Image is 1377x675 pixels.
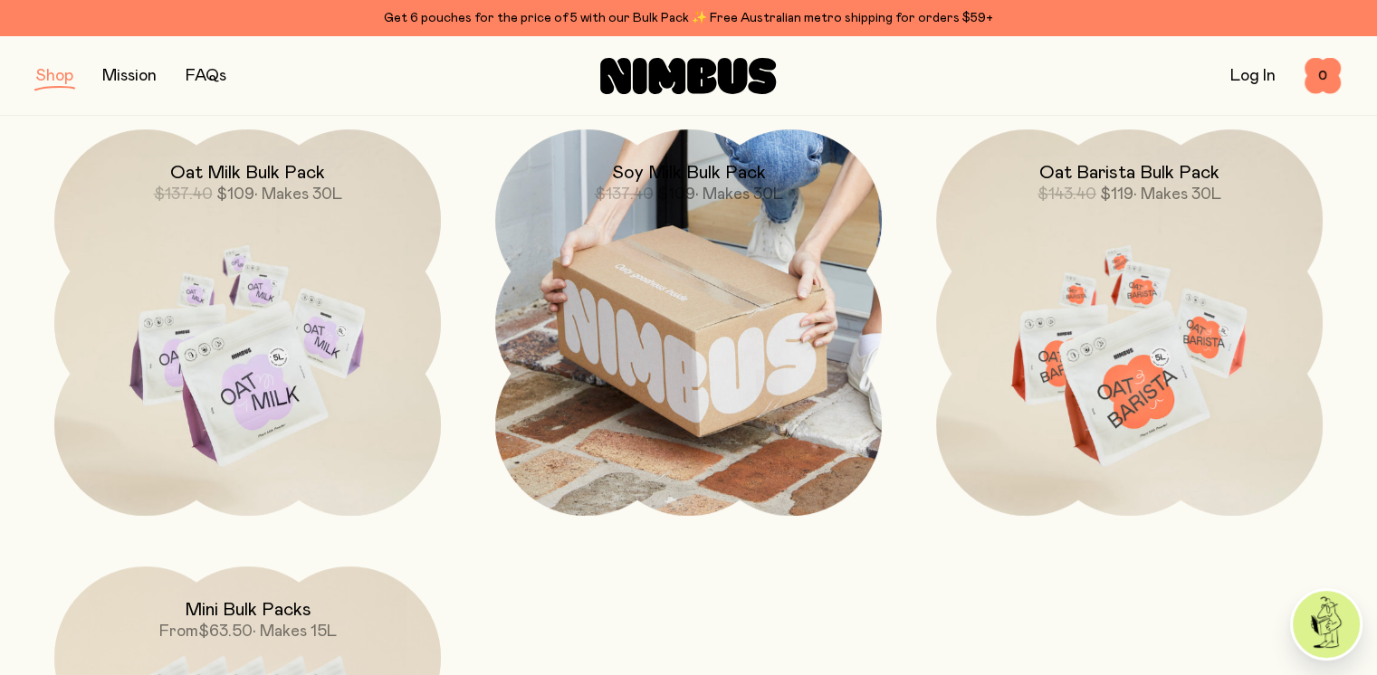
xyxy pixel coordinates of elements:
span: $137.40 [154,186,213,203]
h2: Mini Bulk Packs [185,599,311,621]
span: • Makes 15L [253,623,337,640]
a: Mission [102,68,157,84]
h2: Oat Milk Bulk Pack [170,162,325,184]
a: Oat Milk Bulk Pack$137.40$109• Makes 30L [54,129,441,516]
span: • Makes 30L [1133,186,1221,203]
span: $137.40 [595,186,654,203]
span: $143.40 [1038,186,1096,203]
h2: Soy Milk Bulk Pack [612,162,766,184]
a: Log In [1230,68,1276,84]
span: • Makes 30L [254,186,342,203]
span: • Makes 30L [695,186,783,203]
a: FAQs [186,68,226,84]
span: $119 [1100,186,1133,203]
img: agent [1293,591,1360,658]
button: 0 [1305,58,1341,94]
span: $109 [657,186,695,203]
a: Oat Barista Bulk Pack$143.40$119• Makes 30L [936,129,1323,516]
span: $109 [216,186,254,203]
div: Get 6 pouches for the price of 5 with our Bulk Pack ✨ Free Australian metro shipping for orders $59+ [36,7,1341,29]
span: From [159,623,198,640]
a: Soy Milk Bulk Pack$137.40$109• Makes 30L [495,129,882,516]
span: $63.50 [198,623,253,640]
h2: Oat Barista Bulk Pack [1039,162,1219,184]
